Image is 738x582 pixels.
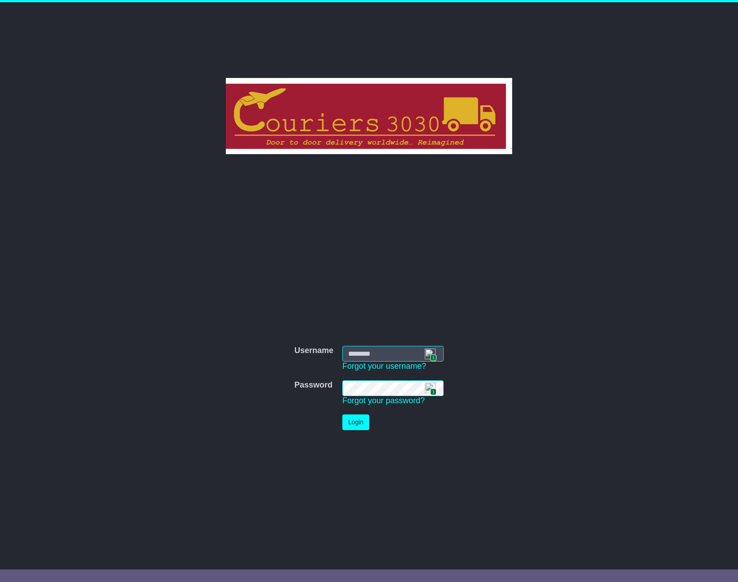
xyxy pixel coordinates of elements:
img: npw-badge-icon.svg [425,383,436,393]
a: Forgot your username? [342,362,426,371]
a: Forgot your password? [342,396,425,405]
label: Password [294,380,332,390]
span: 1 [430,354,436,361]
label: Username [294,346,333,356]
span: 1 [430,388,436,395]
button: Login [342,414,369,430]
img: Couriers 3030 [226,78,512,154]
img: npw-badge-icon.svg [425,349,436,359]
